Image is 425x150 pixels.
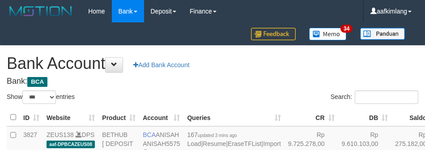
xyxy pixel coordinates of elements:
a: Add Bank Account [127,57,195,73]
a: Load [187,140,201,147]
span: BCA [27,77,47,87]
label: Search: [331,90,418,104]
th: Website: activate to sort column ascending [43,109,98,126]
a: EraseTFList [228,140,261,147]
th: ID: activate to sort column ascending [20,109,43,126]
img: MOTION_logo.png [7,4,75,18]
img: panduan.png [360,28,405,40]
h1: Bank Account [7,55,418,73]
input: Search: [355,90,418,104]
span: BCA [143,131,156,138]
img: Button%20Memo.svg [309,28,347,40]
span: 34 [340,25,353,33]
span: updated 3 mins ago [198,133,237,138]
select: Showentries [22,90,56,104]
th: CR: activate to sort column ascending [285,109,338,126]
a: 34 [302,22,353,45]
th: DB: activate to sort column ascending [338,109,392,126]
a: ANISAH5575 [143,140,180,147]
th: Queries: activate to sort column ascending [183,109,284,126]
label: Show entries [7,90,75,104]
img: Feedback.jpg [251,28,296,40]
span: aaf-DPBCAZEUS08 [47,141,95,148]
span: 167 [187,131,237,138]
th: Product: activate to sort column ascending [98,109,139,126]
h4: Bank: [7,77,418,86]
th: Account: activate to sort column ascending [139,109,183,126]
a: Resume [203,140,226,147]
a: ZEUS138 [47,131,74,138]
